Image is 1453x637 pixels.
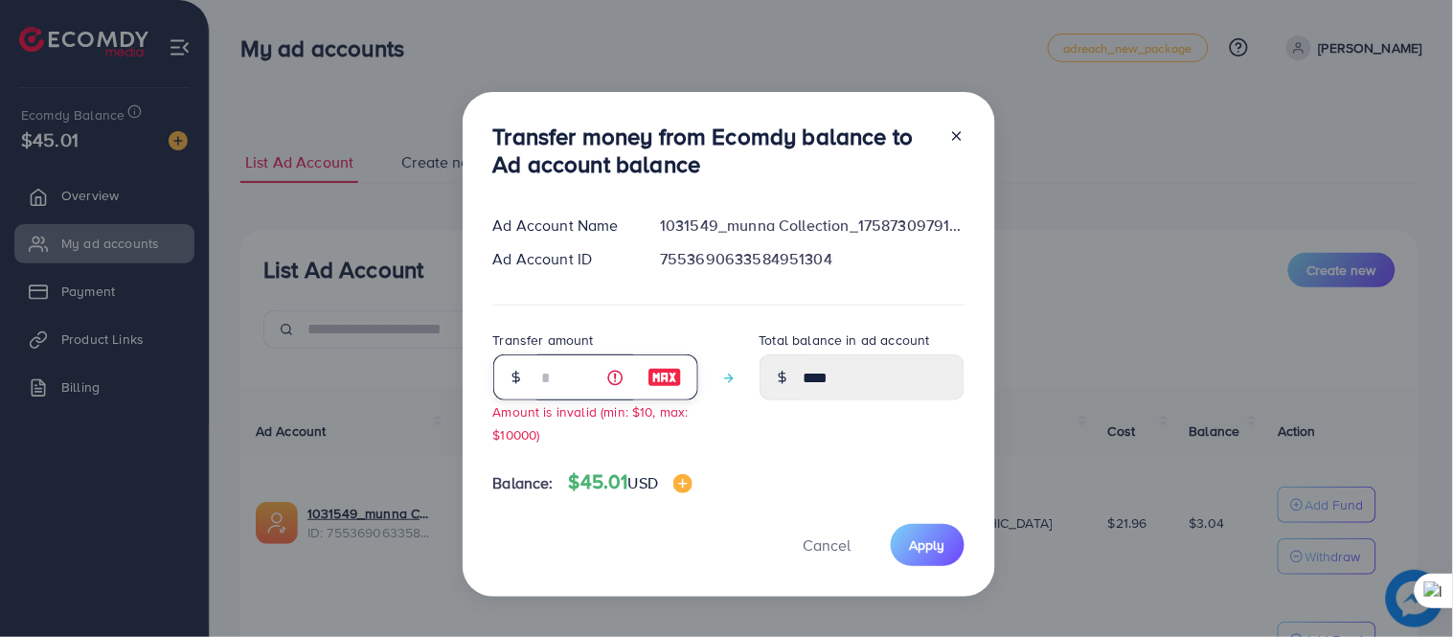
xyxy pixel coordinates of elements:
div: 7553690633584951304 [645,248,979,270]
button: Cancel [780,524,875,565]
span: USD [628,472,658,493]
div: Ad Account Name [478,215,646,237]
div: Ad Account ID [478,248,646,270]
button: Apply [891,524,965,565]
img: image [647,366,682,389]
img: image [673,474,692,493]
span: Balance: [493,472,554,494]
span: Apply [910,535,945,555]
h3: Transfer money from Ecomdy balance to Ad account balance [493,123,934,178]
label: Total balance in ad account [760,330,930,350]
h4: $45.01 [569,470,692,494]
label: Transfer amount [493,330,594,350]
span: Cancel [804,535,851,556]
div: 1031549_munna Collection_1758730979139 [645,215,979,237]
small: Amount is invalid (min: $10, max: $10000) [493,402,689,443]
